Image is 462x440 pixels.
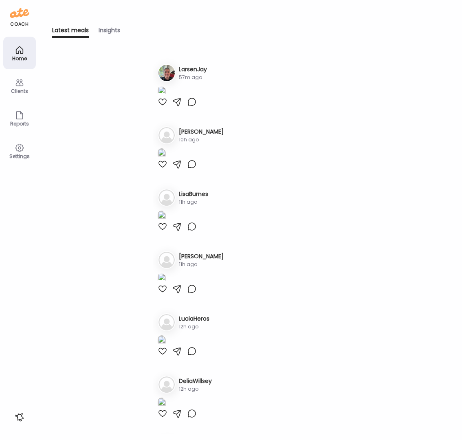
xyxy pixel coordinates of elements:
[158,273,166,284] img: images%2F3EpIFRBJ9jV3DGfsxbnITPpyzT63%2FMgI5wuequbvJy4kBQKsA%2FUTAyS5eth5fAttX07CiI_1080
[5,56,34,61] div: Home
[99,26,120,38] div: Insights
[158,398,166,409] img: images%2FGHdhXm9jJtNQdLs9r9pbhWu10OF2%2F2iPcBH3FVtDOe6ng5iQV%2F4vuo708UIWCzKgTrCvfc_1080
[179,377,212,385] h3: DeliaWillsey
[179,128,224,136] h3: [PERSON_NAME]
[158,252,175,268] img: bg-avatar-default.svg
[158,211,166,222] img: images%2F14YwdST0zVTSBa9Pc02PT7cAhhp2%2FbOmYPuSlbBcY5f8JR8jZ%2FVBymvxdGb01oND5nodrl_1080
[158,86,166,97] img: images%2FpQclOzuQ2uUyIuBETuyLXmhsmXz1%2FoBlRCp8PYpkS1RetFPZq%2FBFHTkAT2twCX0k5bBxvM_1080
[179,198,208,206] div: 11h ago
[52,26,89,38] div: Latest meals
[5,121,34,126] div: Reports
[158,65,175,81] img: avatars%2FpQclOzuQ2uUyIuBETuyLXmhsmXz1
[158,376,175,393] img: bg-avatar-default.svg
[179,323,209,330] div: 12h ago
[158,148,166,159] img: images%2FIrNJUawwUnOTYYdIvOBtlFt5cGu2%2FzgENsuhA8TqzroHAZPSd%2FRrhOYX1fFAlTMzZQfw9O_1080
[179,136,224,143] div: 10h ago
[5,154,34,159] div: Settings
[179,190,208,198] h3: LisaBurnes
[179,74,207,81] div: 57m ago
[179,385,212,393] div: 12h ago
[179,65,207,74] h3: LarsenJay
[179,315,209,323] h3: LuciaHeros
[5,88,34,94] div: Clients
[10,7,29,20] img: ate
[179,261,224,268] div: 11h ago
[179,252,224,261] h3: [PERSON_NAME]
[158,335,166,346] img: images%2F1qYfsqsWO6WAqm9xosSfiY0Hazg1%2Fq5QFjTyKAysk4uc5C5pc%2FCgX1XLToXBEE1qcVR3Xb_1080
[10,21,29,28] div: coach
[158,127,175,143] img: bg-avatar-default.svg
[158,189,175,206] img: bg-avatar-default.svg
[158,314,175,330] img: bg-avatar-default.svg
